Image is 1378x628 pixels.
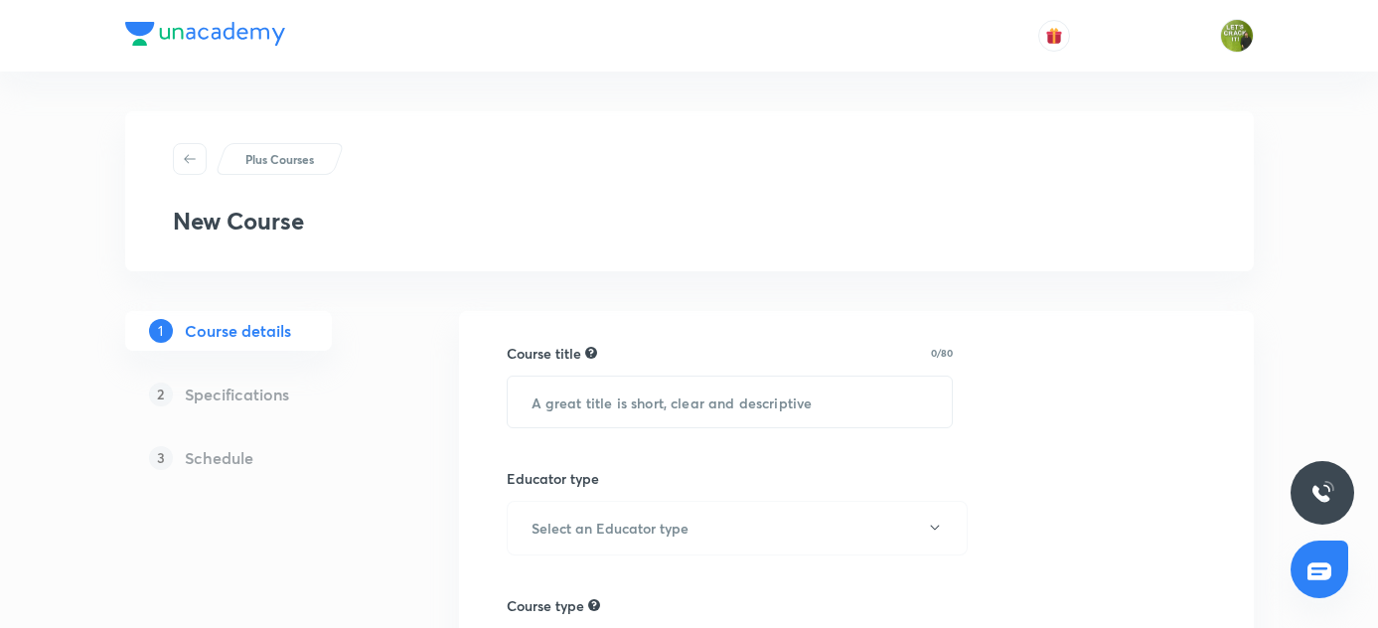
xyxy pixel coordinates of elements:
button: Select an Educator type [507,501,968,555]
img: avatar [1045,27,1063,45]
p: 3 [149,446,173,470]
div: A hybrid course can have a mix of online and offline classes. These courses will have restricted ... [588,596,600,614]
a: Company Logo [125,22,285,51]
h5: Schedule [185,446,253,470]
h6: Course type [507,595,584,616]
p: 1 [149,319,173,343]
h6: Select an Educator type [532,518,689,539]
p: 2 [149,383,173,406]
h6: Educator type [507,468,599,489]
img: Gaurav Uppal [1220,19,1254,53]
p: 0/80 [931,348,953,358]
p: Plus Courses [245,150,314,168]
input: A great title is short, clear and descriptive [508,377,953,427]
h6: Course title [507,343,581,364]
img: ttu [1310,481,1334,505]
h5: Course details [185,319,291,343]
h5: Specifications [185,383,289,406]
img: Company Logo [125,22,285,46]
div: A great title is short, clear and descriptive [585,344,597,362]
h3: New Course [173,207,304,235]
button: avatar [1038,20,1070,52]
